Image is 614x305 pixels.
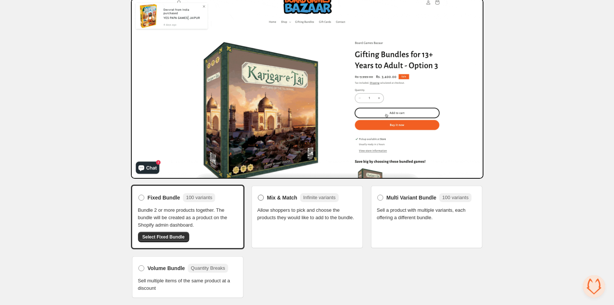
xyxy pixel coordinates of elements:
span: Allow shoppers to pick and choose the products they would like to add to the bundle. [257,207,357,221]
span: Select Fixed Bundle [142,234,185,240]
span: Multi Variant Bundle [387,194,437,201]
span: Fixed Bundle [148,194,180,201]
span: Mix & Match [267,194,298,201]
span: 100 variants [186,195,212,200]
span: Quantity Breaks [191,265,225,271]
span: Sell multiple items of the same product at a discount [138,277,237,292]
span: Sell a product with multiple variants, each offering a different bundle. [377,207,476,221]
span: Infinite variants [303,195,335,200]
span: Volume Bundle [148,265,185,272]
span: 100 variants [442,195,469,200]
div: Open chat [583,275,605,298]
button: Select Fixed Bundle [138,232,189,242]
span: Bundle 2 or more products together. The bundle will be created as a product on the Shopify admin ... [138,207,237,229]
